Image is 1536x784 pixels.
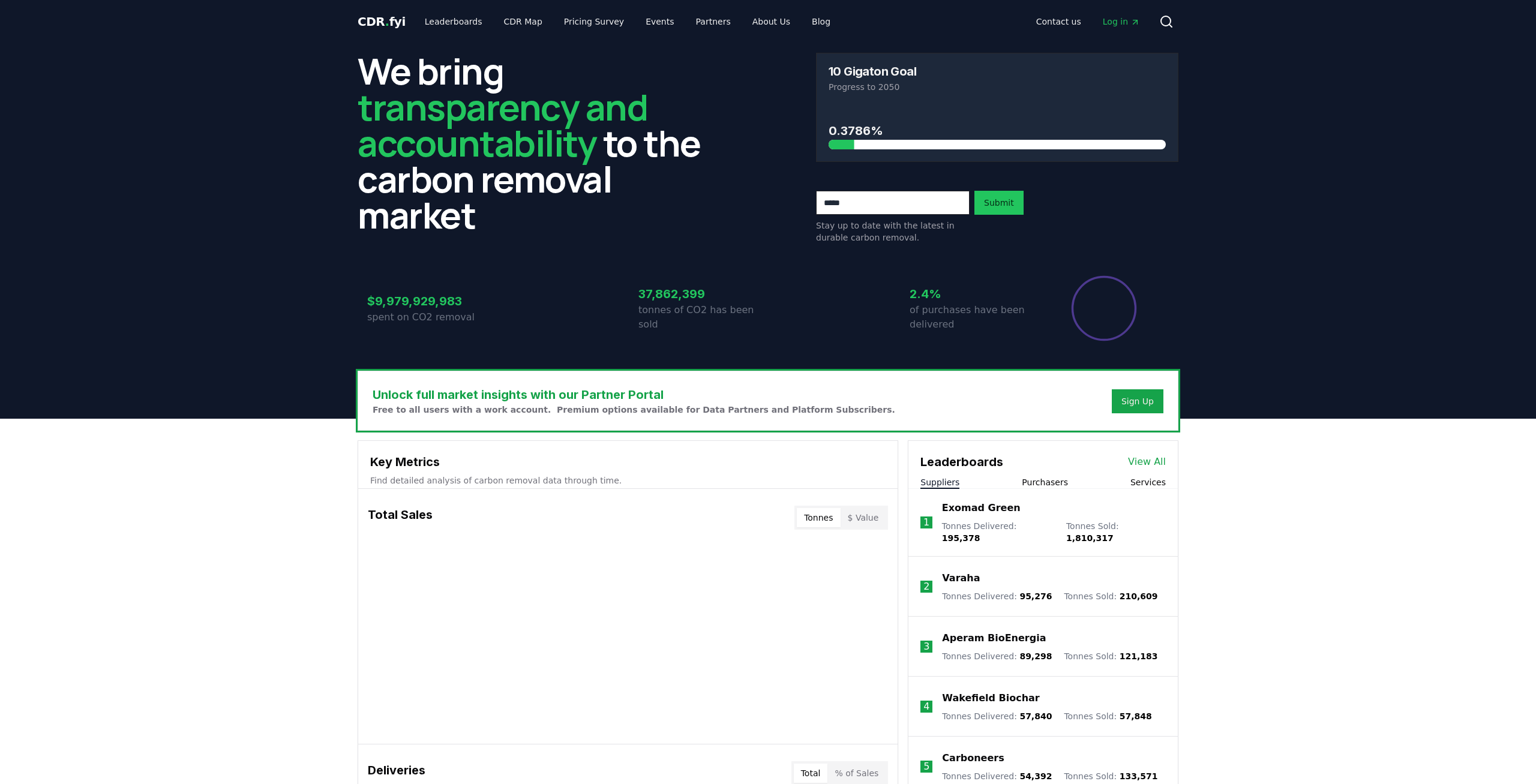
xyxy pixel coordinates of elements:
[829,81,1166,93] p: Progress to 2050
[373,386,895,404] h3: Unlock full market insights with our Partner Portal
[942,631,1046,645] a: Aperam BioEnergia
[358,53,720,233] h2: We bring to the carbon removal market
[1064,650,1157,662] p: Tonnes Sold :
[1019,711,1052,721] span: 57,840
[942,590,1052,602] p: Tonnes Delivered :
[370,453,886,471] h3: Key Metrics
[797,508,840,527] button: Tonnes
[1093,11,1150,32] a: Log in
[923,759,929,774] p: 5
[358,13,406,30] a: CDR.fyi
[1064,770,1157,782] p: Tonnes Sold :
[923,699,929,714] p: 4
[974,191,1024,215] button: Submit
[1121,395,1154,407] a: Sign Up
[638,285,768,303] h3: 37,862,399
[920,476,959,488] button: Suppliers
[942,533,980,543] span: 195,378
[794,764,828,783] button: Total
[367,310,497,325] p: spent on CO2 removal
[942,691,1039,705] a: Wakefield Biochar
[1120,771,1158,781] span: 133,571
[415,11,840,32] nav: Main
[923,515,929,530] p: 1
[1066,533,1114,543] span: 1,810,317
[910,303,1039,332] p: of purchases have been delivered
[373,404,895,416] p: Free to all users with a work account. Premium options available for Data Partners and Platform S...
[368,506,433,530] h3: Total Sales
[1019,771,1052,781] span: 54,392
[1019,651,1052,661] span: 89,298
[1064,710,1151,722] p: Tonnes Sold :
[358,14,406,29] span: CDR fyi
[942,650,1052,662] p: Tonnes Delivered :
[367,292,497,310] h3: $9,979,929,983
[802,11,840,32] a: Blog
[1064,590,1157,602] p: Tonnes Sold :
[827,764,886,783] button: % of Sales
[1022,476,1068,488] button: Purchasers
[1066,520,1166,544] p: Tonnes Sold :
[638,303,768,332] p: tonnes of CO2 has been sold
[942,751,1004,765] a: Carboneers
[1112,389,1163,413] button: Sign Up
[1027,11,1150,32] nav: Main
[686,11,740,32] a: Partners
[1120,651,1158,661] span: 121,183
[942,770,1052,782] p: Tonnes Delivered :
[942,571,980,585] a: Varaha
[1128,455,1166,469] a: View All
[1120,591,1158,601] span: 210,609
[1027,11,1091,32] a: Contact us
[1070,275,1138,342] div: Percentage of sales delivered
[816,220,970,244] p: Stay up to date with the latest in durable carbon removal.
[494,11,552,32] a: CDR Map
[923,579,929,594] p: 2
[636,11,683,32] a: Events
[841,508,886,527] button: $ Value
[942,520,1054,544] p: Tonnes Delivered :
[829,122,1166,140] h3: 0.3786%
[370,474,886,486] p: Find detailed analysis of carbon removal data through time.
[415,11,492,32] a: Leaderboards
[910,285,1039,303] h3: 2.4%
[358,82,647,167] span: transparency and accountability
[743,11,800,32] a: About Us
[942,710,1052,722] p: Tonnes Delivered :
[1130,476,1166,488] button: Services
[385,14,389,29] span: .
[1120,711,1152,721] span: 57,848
[920,453,1003,471] h3: Leaderboards
[1019,591,1052,601] span: 95,276
[554,11,634,32] a: Pricing Survey
[1103,16,1140,28] span: Log in
[829,65,916,77] h3: 10 Gigaton Goal
[942,501,1021,515] a: Exomad Green
[923,639,929,654] p: 3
